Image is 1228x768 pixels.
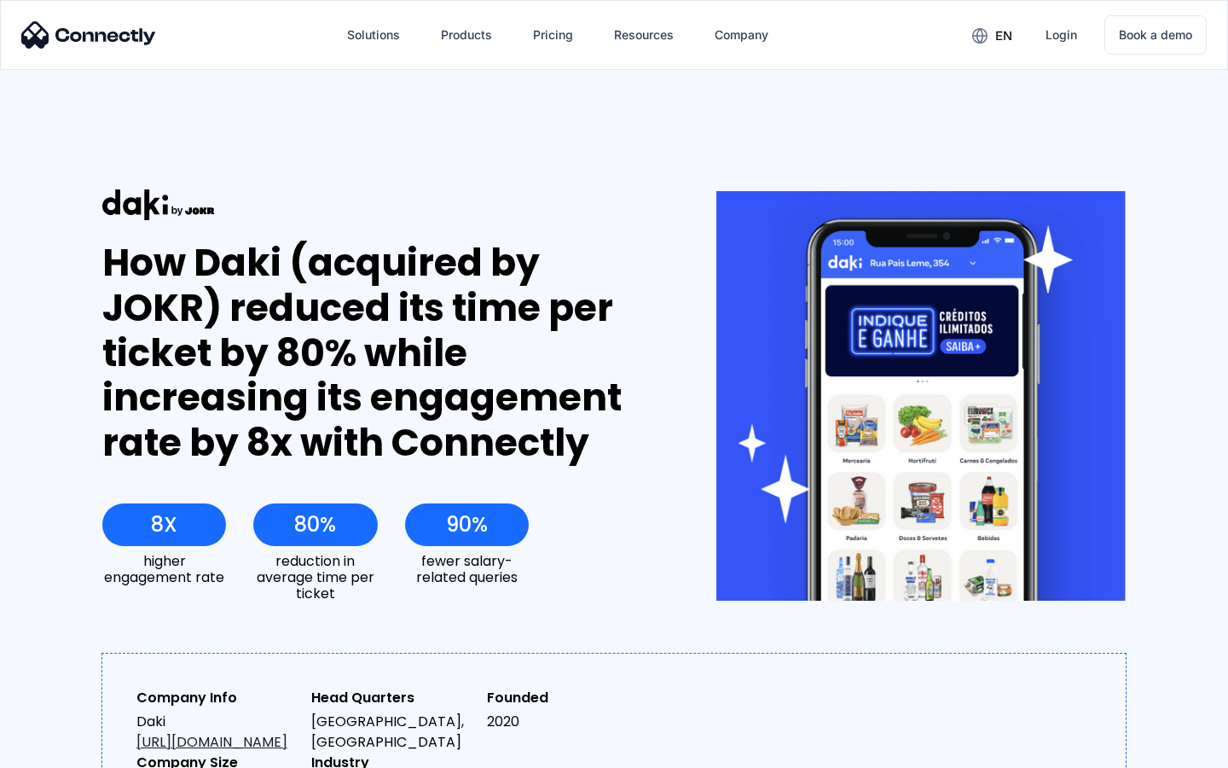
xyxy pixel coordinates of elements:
div: Login [1046,23,1077,47]
div: higher engagement rate [102,553,226,585]
a: Login [1032,15,1091,55]
a: Pricing [519,15,587,55]
a: Book a demo [1104,15,1207,55]
div: en [995,24,1012,48]
div: Resources [614,23,674,47]
div: 8X [151,513,177,537]
div: Daki [136,712,298,753]
img: Connectly Logo [21,21,156,49]
div: fewer salary-related queries [405,553,529,585]
div: 90% [446,513,488,537]
div: Founded [487,688,648,708]
div: Products [441,23,492,47]
aside: Language selected: English [17,738,102,762]
div: Head Quarters [311,688,472,708]
div: Company [715,23,768,47]
div: reduction in average time per ticket [253,553,377,602]
div: Pricing [533,23,573,47]
a: [URL][DOMAIN_NAME] [136,732,287,752]
div: How Daki (acquired by JOKR) reduced its time per ticket by 80% while increasing its engagement ra... [102,241,654,466]
ul: Language list [34,738,102,762]
div: Solutions [347,23,400,47]
div: 80% [294,513,336,537]
div: 2020 [487,712,648,732]
div: Company Info [136,688,298,708]
div: [GEOGRAPHIC_DATA], [GEOGRAPHIC_DATA] [311,712,472,753]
